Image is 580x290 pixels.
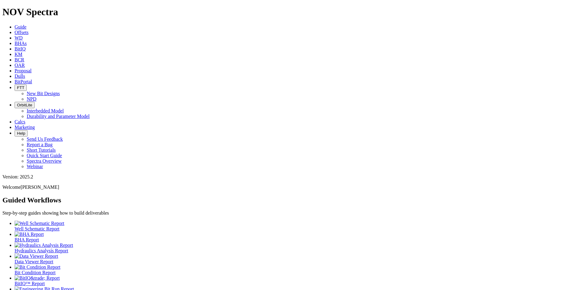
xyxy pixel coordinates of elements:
[15,24,26,29] a: Guide
[27,158,62,164] a: Spectra Overview
[15,259,53,264] span: Data Viewer Report
[15,35,23,40] a: WD
[15,264,60,270] img: Bit Condition Report
[2,185,578,190] p: Welcome
[15,275,578,286] a: BitIQ&trade; Report BitIQ™ Report
[15,243,578,253] a: Hydraulics Analysis Report Hydraulics Analysis Report
[15,221,64,226] img: Well Schematic Report
[2,6,578,18] h1: NOV Spectra
[15,264,578,275] a: Bit Condition Report Bit Condition Report
[15,232,578,242] a: BHA Report BHA Report
[27,108,64,113] a: Interbedded Model
[15,237,39,242] span: BHA Report
[15,68,32,73] a: Proposal
[27,147,56,153] a: Short Tutorials
[15,254,58,259] img: Data Viewer Report
[15,46,25,51] a: BitIQ
[17,103,32,107] span: OrbitLite
[15,275,60,281] img: BitIQ&trade; Report
[15,119,25,124] a: Calcs
[17,131,25,136] span: Help
[15,270,56,275] span: Bit Condition Report
[27,114,90,119] a: Durability and Parameter Model
[2,196,578,204] h2: Guided Workflows
[15,254,578,264] a: Data Viewer Report Data Viewer Report
[15,130,28,136] button: Help
[15,125,35,130] a: Marketing
[15,85,27,91] button: FTT
[15,243,73,248] img: Hydraulics Analysis Report
[15,52,22,57] a: KM
[2,210,578,216] p: Step-by-step guides showing how to build deliverables
[15,221,578,231] a: Well Schematic Report Well Schematic Report
[15,102,35,108] button: OrbitLite
[15,281,45,286] span: BitIQ™ Report
[15,232,44,237] img: BHA Report
[17,85,24,90] span: FTT
[15,226,59,231] span: Well Schematic Report
[27,136,63,142] a: Send Us Feedback
[15,57,24,62] a: BCR
[15,30,29,35] a: Offsets
[15,79,32,84] a: BitPortal
[27,164,43,169] a: Webinar
[21,185,59,190] span: [PERSON_NAME]
[15,41,27,46] a: BHAs
[27,96,36,102] a: NPD
[2,174,578,180] div: Version: 2025.2
[27,91,60,96] a: New Bit Designs
[15,74,25,79] a: Dulls
[27,153,62,158] a: Quick Start Guide
[15,248,68,253] span: Hydraulics Analysis Report
[27,142,52,147] a: Report a Bug
[15,63,25,68] a: OAR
